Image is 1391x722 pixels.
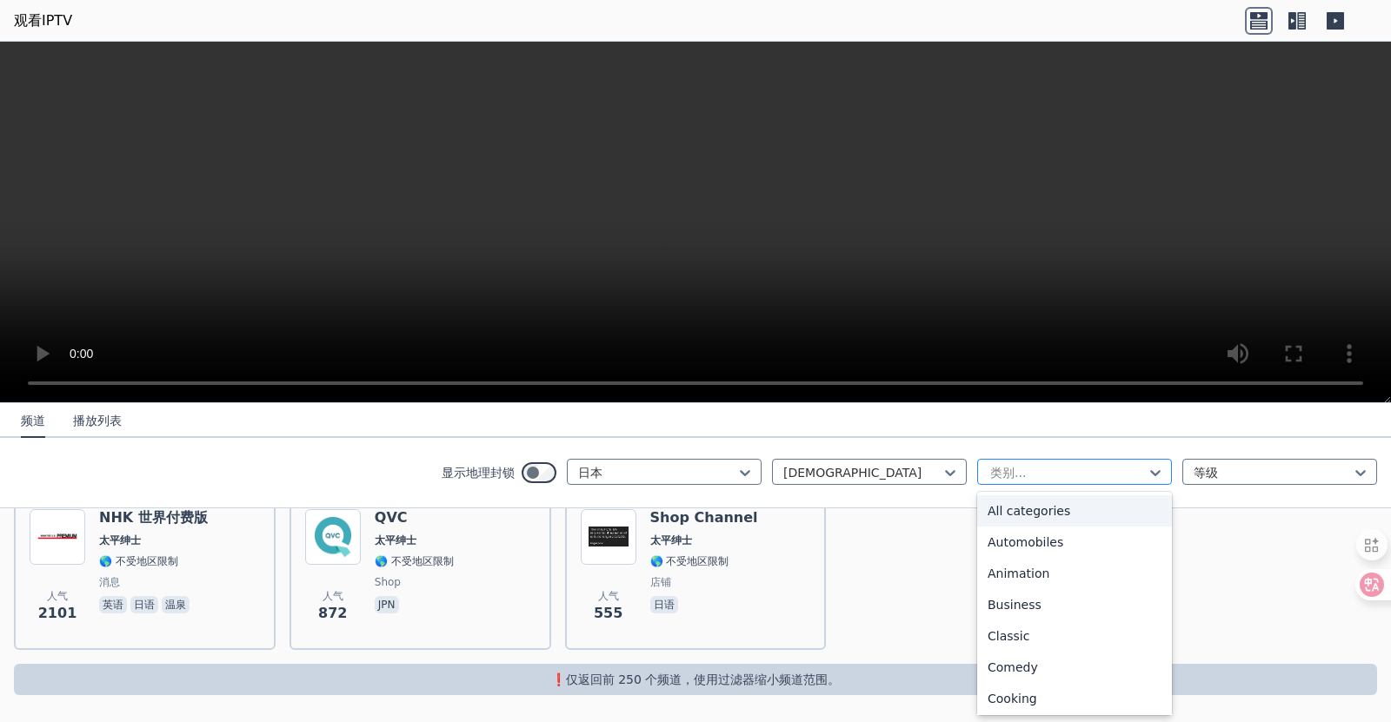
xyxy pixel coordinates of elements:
[598,590,619,602] font: 人气
[305,509,361,565] img: QVC
[650,576,671,588] font: 店铺
[73,414,122,427] font: 播放列表
[165,599,186,611] font: 温泉
[442,466,515,480] font: 显示地理封锁
[21,414,45,427] font: 频道
[551,672,841,686] font: ❗️仅返回前 250 个频道，使用过滤器缩小频道范围。
[38,605,77,621] font: 2101
[375,509,454,527] h6: QVC
[103,599,123,611] font: 英语
[47,590,68,602] font: 人气
[323,590,343,602] font: 人气
[581,509,636,565] img: Shop Channel
[99,555,178,567] font: 🌎 不受地区限制
[21,405,45,438] button: 频道
[99,509,208,526] font: NHK 世界付费版
[977,495,1172,527] div: All categories
[375,534,416,546] font: 太平绅士
[594,603,622,624] span: 555
[375,575,401,589] span: shop
[14,10,72,31] a: 观看IPTV
[977,683,1172,714] div: Cooking
[977,558,1172,589] div: Animation
[977,527,1172,558] div: Automobiles
[650,509,758,527] h6: Shop Channel
[73,405,122,438] button: 播放列表
[14,12,72,29] font: 观看IPTV
[977,620,1172,652] div: Classic
[650,555,729,567] font: 🌎 不受地区限制
[375,555,454,567] font: 🌎 不受地区限制
[375,596,399,613] p: jpn
[318,603,347,624] span: 872
[977,589,1172,620] div: Business
[134,599,155,611] font: 日语
[99,576,120,588] font: 消息
[654,599,675,611] font: 日语
[977,652,1172,683] div: Comedy
[30,509,85,565] img: NHK World Premium
[99,534,141,546] font: 太平绅士
[650,534,692,546] font: 太平绅士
